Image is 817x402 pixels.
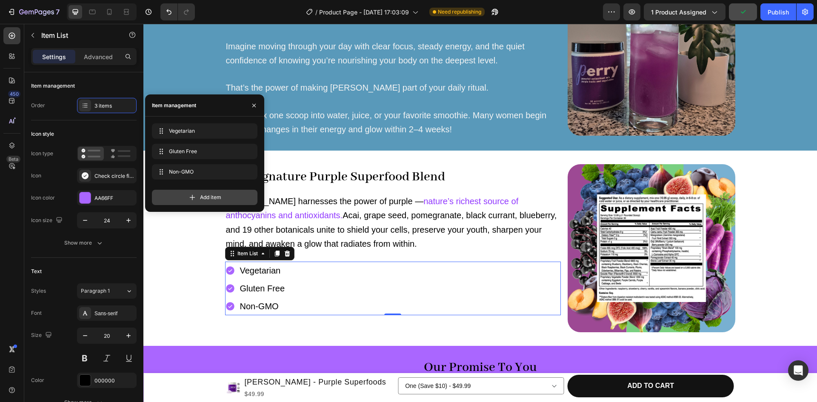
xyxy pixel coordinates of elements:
p: Vegetarian [97,239,142,254]
div: AA66FF [94,194,134,202]
button: Publish [760,3,796,20]
div: Icon style [31,130,54,138]
span: That’s the power of making [PERSON_NAME] part of your daily ritual. [83,59,346,68]
div: Rich Text Editor. Editing area: main [95,238,143,256]
div: 3 items [94,102,134,110]
div: Rich Text Editor. Editing area: main [95,256,143,274]
div: Sans-serif [94,310,134,317]
span: Gluten Free [169,148,237,155]
p: Settings [42,52,66,61]
div: Show more [64,239,104,247]
div: Icon type [31,150,53,157]
div: ADD TO CART [484,356,531,368]
strong: Our Signature Purple Superfood Blend [83,145,302,161]
p: 7 [56,7,60,17]
span: Vegetarian [169,127,237,135]
span: Simply mix one scoop into water, juice, or your favorite smoothie. Many women begin noticing chan... [83,87,403,110]
p: Item List [41,30,114,40]
button: 7 [3,3,63,20]
p: Gluten Free [97,257,142,272]
div: Check circle filled [94,172,134,180]
span: Non-GMO [169,168,237,176]
div: Icon [31,172,41,180]
button: 1 product assigned [644,3,726,20]
div: Item management [152,102,196,109]
p: Non-GMO [97,275,142,290]
div: Item List [92,226,116,234]
div: Icon size [31,215,64,226]
span: [PERSON_NAME] harnesses the power of purple — [83,173,280,182]
div: Beta [6,156,20,163]
img: 1000mg_1_-min.jpg [424,140,592,308]
span: Add item [200,194,221,201]
strong: Our Promise To You [280,336,394,352]
div: 450 [8,91,20,97]
div: 000000 [94,377,134,385]
span: 1 product assigned [651,8,706,17]
div: Publish [768,8,789,17]
button: Show more [31,235,137,251]
div: Item management [31,82,75,90]
span: / [315,8,317,17]
iframe: Design area [143,24,817,402]
p: Advanced [84,52,113,61]
button: ADD TO CART [424,351,591,373]
div: Styles [31,287,46,295]
span: Acai, grape seed, pomegranate, black currant, blueberry, and 19 other botanicals unite to shield ... [83,187,414,224]
button: Paragraph 1 [77,283,137,299]
div: Open Intercom Messenger [788,360,808,381]
div: Text [31,268,42,275]
span: Product Page - [DATE] 17:03:09 [319,8,409,17]
span: Imagine moving through your day with clear focus, steady energy, and the quiet confidence of know... [83,18,381,41]
div: Rich Text Editor. Editing area: main [82,169,417,228]
span: Need republishing [438,8,481,16]
div: Order [31,102,45,109]
span: Paragraph 1 [81,287,110,295]
div: Rich Text Editor. Editing area: main [95,274,143,291]
div: Font [31,309,42,317]
div: Undo/Redo [160,3,195,20]
div: Color [31,376,44,384]
div: Size [31,330,54,341]
div: Icon color [31,194,55,202]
